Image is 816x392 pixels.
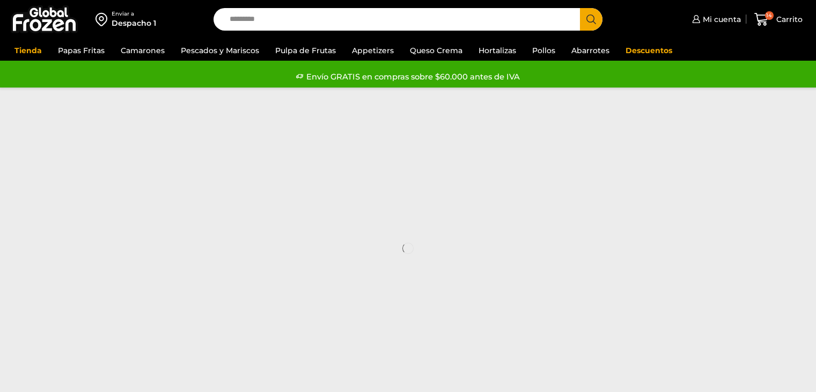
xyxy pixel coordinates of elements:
[95,10,112,28] img: address-field-icon.svg
[9,40,47,61] a: Tienda
[620,40,678,61] a: Descuentos
[566,40,615,61] a: Abarrotes
[112,18,156,28] div: Despacho 1
[752,7,805,32] a: 14 Carrito
[473,40,521,61] a: Hortalizas
[527,40,561,61] a: Pollos
[765,11,774,20] span: 14
[270,40,341,61] a: Pulpa de Frutas
[774,14,803,25] span: Carrito
[115,40,170,61] a: Camarones
[112,10,156,18] div: Enviar a
[700,14,741,25] span: Mi cuenta
[689,9,741,30] a: Mi cuenta
[405,40,468,61] a: Queso Crema
[175,40,264,61] a: Pescados y Mariscos
[347,40,399,61] a: Appetizers
[53,40,110,61] a: Papas Fritas
[580,8,602,31] button: Search button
